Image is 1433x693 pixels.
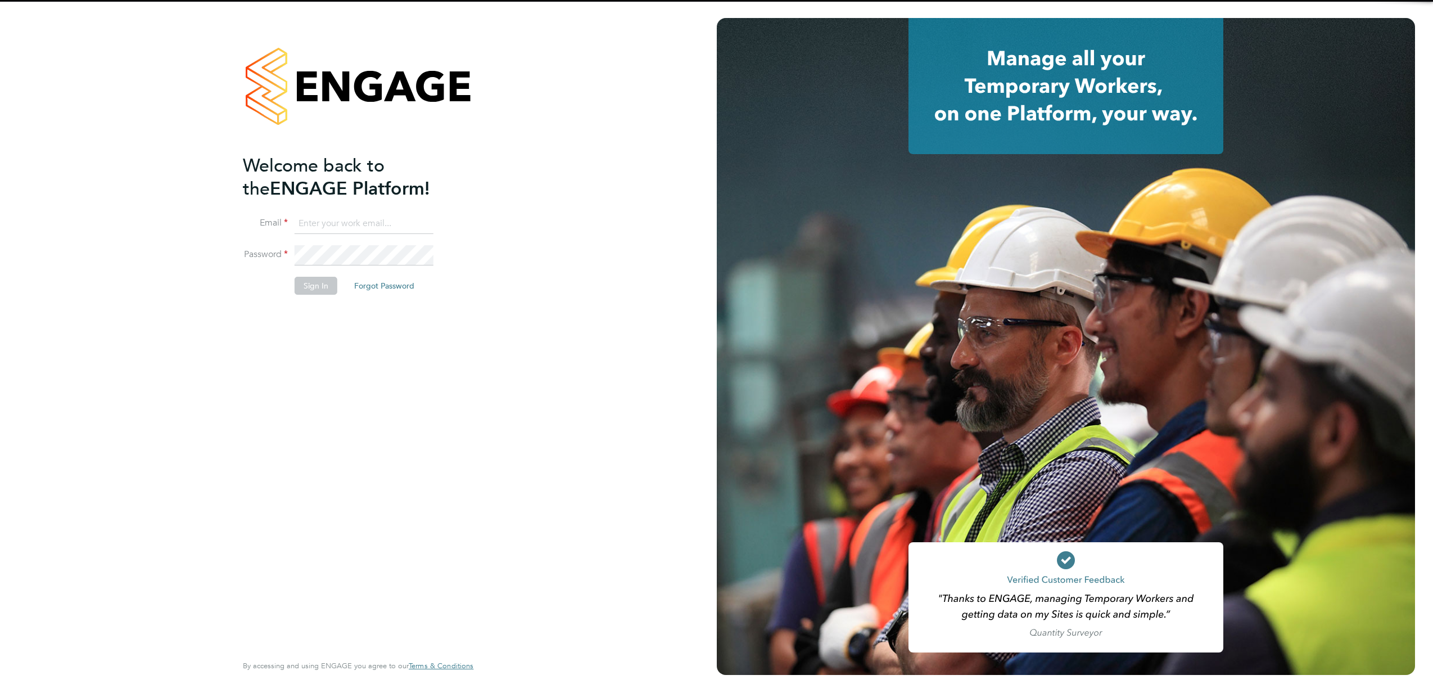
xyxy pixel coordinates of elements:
label: Email [243,217,288,229]
button: Forgot Password [345,277,423,295]
span: By accessing and using ENGAGE you agree to our [243,661,473,670]
a: Terms & Conditions [409,661,473,670]
input: Enter your work email... [295,214,433,234]
button: Sign In [295,277,337,295]
label: Password [243,249,288,260]
h2: ENGAGE Platform! [243,154,462,200]
span: Welcome back to the [243,155,385,200]
span: Terms & Conditions [409,661,473,670]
